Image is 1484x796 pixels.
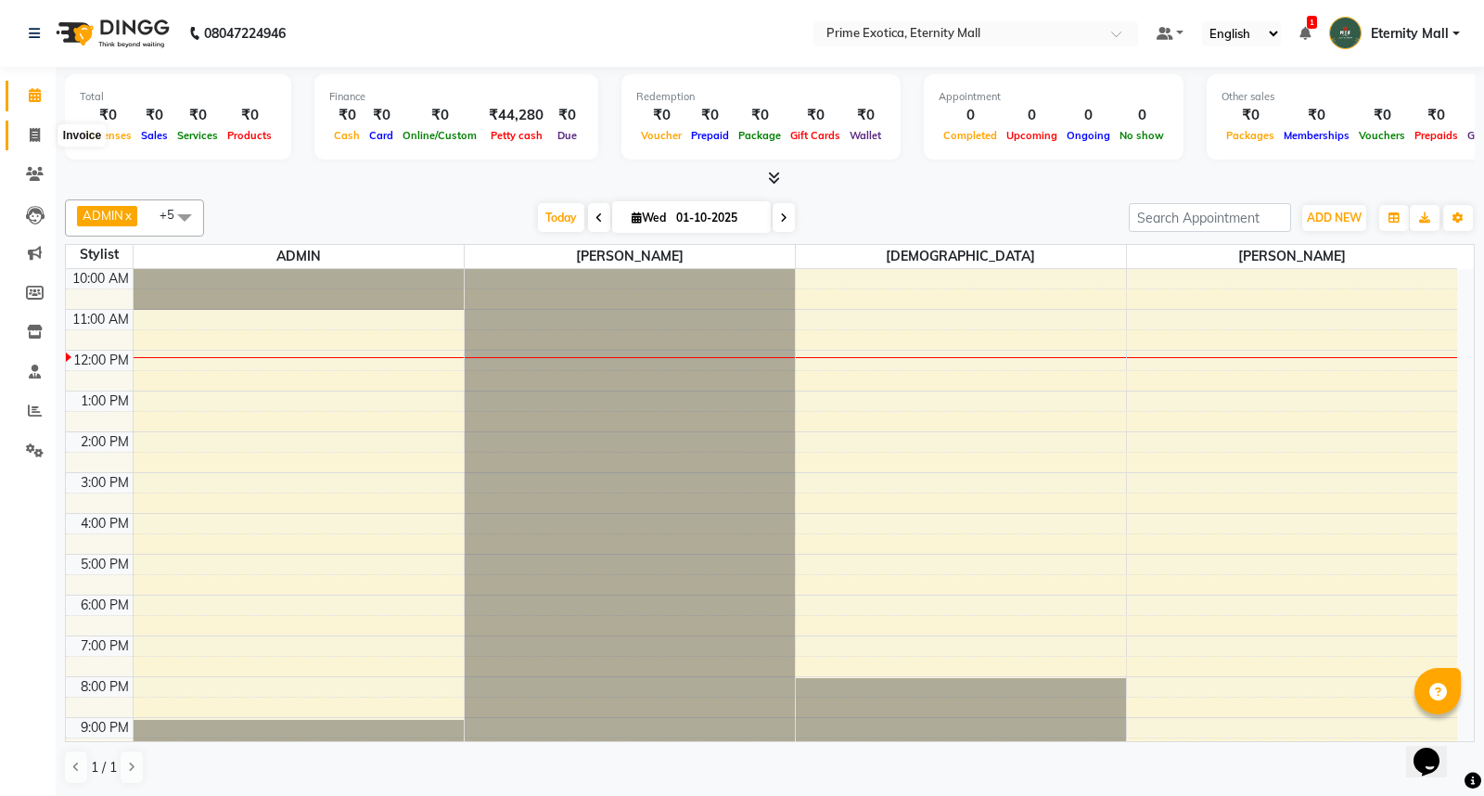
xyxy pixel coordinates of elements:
span: Completed [939,129,1002,142]
span: Sales [136,129,173,142]
div: ₹0 [365,105,398,126]
div: ₹44,280 [481,105,551,126]
span: +5 [160,207,188,222]
div: ₹0 [551,105,583,126]
span: Gift Cards [786,129,845,142]
div: 7:00 PM [77,636,133,656]
div: ₹0 [1279,105,1354,126]
div: 11:00 AM [69,310,133,329]
div: Invoice [58,124,106,147]
span: Cash [329,129,365,142]
div: 8:00 PM [77,677,133,697]
div: 2:00 PM [77,432,133,452]
span: Memberships [1279,129,1354,142]
div: ₹0 [329,105,365,126]
div: Appointment [939,89,1169,105]
input: Search Appointment [1129,203,1291,232]
div: ₹0 [845,105,886,126]
div: 0 [1002,105,1062,126]
span: Upcoming [1002,129,1062,142]
div: ₹0 [136,105,173,126]
div: ₹0 [80,105,136,126]
div: Redemption [636,89,886,105]
span: [PERSON_NAME] [465,245,795,268]
div: 6:00 PM [77,596,133,615]
div: 3:00 PM [77,473,133,493]
div: 0 [939,105,1002,126]
img: Eternity Mall [1329,17,1362,49]
div: ₹0 [686,105,734,126]
span: Online/Custom [398,129,481,142]
div: ₹0 [398,105,481,126]
span: Petty cash [486,129,547,142]
div: 5:00 PM [77,555,133,574]
div: 9:00 PM [77,718,133,738]
div: ₹0 [1222,105,1279,126]
div: ₹0 [223,105,276,126]
span: Voucher [636,129,686,142]
span: Eternity Mall [1371,24,1449,44]
span: Wallet [845,129,886,142]
span: Prepaids [1410,129,1463,142]
div: ₹0 [1354,105,1410,126]
span: [DEMOGRAPHIC_DATA] [796,245,1126,268]
input: 2025-10-01 [671,204,763,232]
div: 10:00 AM [69,269,133,289]
span: ADD NEW [1307,211,1362,225]
div: ₹0 [1410,105,1463,126]
div: ₹0 [636,105,686,126]
span: Packages [1222,129,1279,142]
span: Prepaid [686,129,734,142]
span: Ongoing [1062,129,1115,142]
button: ADD NEW [1302,205,1366,231]
div: ₹0 [173,105,223,126]
span: Today [538,203,584,232]
span: Products [223,129,276,142]
span: 1 [1307,16,1317,29]
div: 12:00 PM [70,351,133,370]
div: 4:00 PM [77,514,133,533]
span: Wed [627,211,671,225]
a: 1 [1299,25,1311,42]
div: Total [80,89,276,105]
span: No show [1115,129,1169,142]
span: [PERSON_NAME] [1127,245,1458,268]
div: ₹0 [734,105,786,126]
a: x [123,208,132,223]
span: Package [734,129,786,142]
div: 0 [1062,105,1115,126]
span: Due [553,129,582,142]
div: ₹0 [786,105,845,126]
span: Services [173,129,223,142]
img: logo [47,7,174,59]
iframe: chat widget [1406,722,1465,777]
span: Vouchers [1354,129,1410,142]
div: 0 [1115,105,1169,126]
b: 08047224946 [204,7,286,59]
div: Finance [329,89,583,105]
div: Stylist [66,245,133,264]
span: ADMIN [83,208,123,223]
span: Card [365,129,398,142]
span: 1 / 1 [91,758,117,777]
span: ADMIN [134,245,464,268]
div: 1:00 PM [77,392,133,411]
